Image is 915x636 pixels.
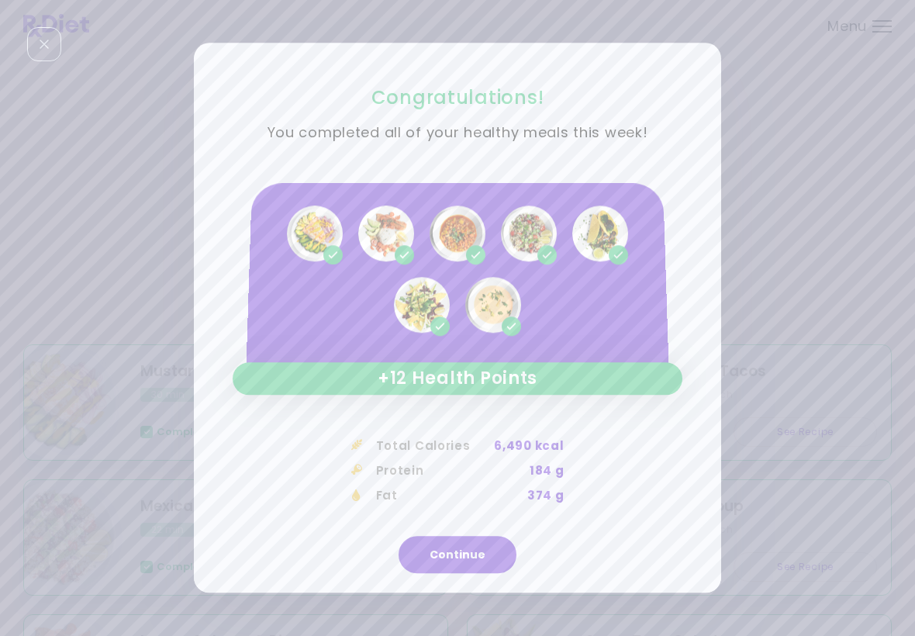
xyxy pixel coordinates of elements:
[351,483,398,508] div: Fat
[527,483,565,508] div: 374 g
[494,434,564,458] div: 6,490 kcal
[399,537,516,574] button: Continue
[233,85,682,109] h2: Congratulations!
[233,122,682,146] p: You completed all of your healthy meals this week!
[351,458,424,483] div: Protein
[233,362,682,395] div: +12 Health Points
[351,434,471,458] div: Total Calories
[27,27,61,61] div: Close
[530,458,565,483] div: 184 g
